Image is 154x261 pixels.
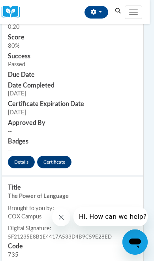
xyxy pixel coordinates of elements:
[8,90,26,97] span: [DATE]
[8,183,137,192] h3: Title
[8,109,26,116] span: [DATE]
[8,99,137,108] h3: Certificate Expiration Date
[8,213,41,220] span: COX Campus
[8,70,137,79] h3: Due Date
[2,117,143,136] td: --
[8,137,137,146] h3: Badges
[8,118,137,127] h3: Approved By
[8,42,20,49] span: 80%
[8,242,137,251] h3: Code
[8,233,112,240] span: 5F21235E8B1E4417A533D4B9C59E28ED
[2,136,143,155] td: --
[8,81,137,90] h3: Date Completed
[2,6,25,18] a: Cox Campus
[2,241,143,260] td: 735
[37,156,71,168] a: Certificate
[8,204,137,213] label: Brought to you by:
[73,207,148,226] iframe: Message from company
[2,155,143,175] td: Actions
[2,51,143,70] td: Passed
[122,229,148,255] iframe: Button to launch messaging window
[2,6,25,18] img: Logo brand
[52,208,70,226] iframe: Close message
[8,52,137,61] h3: Success
[8,224,137,233] label: Digital Signature:
[85,6,108,19] button: Account Settings
[8,156,35,168] a: Details button
[8,23,137,31] div: 0.20
[8,192,137,200] div: The Power of Language
[8,33,137,42] h3: Score
[112,6,124,16] button: Search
